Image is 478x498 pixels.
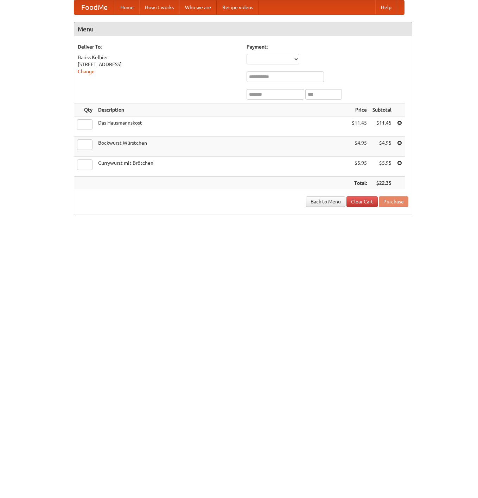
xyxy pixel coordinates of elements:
[370,116,394,137] td: $11.45
[349,157,370,177] td: $5.95
[370,177,394,190] th: $22.35
[349,103,370,116] th: Price
[375,0,397,14] a: Help
[78,69,95,74] a: Change
[179,0,217,14] a: Who we are
[115,0,139,14] a: Home
[95,116,349,137] td: Das Hausmannskost
[217,0,259,14] a: Recipe videos
[349,177,370,190] th: Total:
[306,196,345,207] a: Back to Menu
[95,103,349,116] th: Description
[370,103,394,116] th: Subtotal
[379,196,408,207] button: Purchase
[139,0,179,14] a: How it works
[78,43,240,50] h5: Deliver To:
[95,137,349,157] td: Bockwurst Würstchen
[74,22,412,36] h4: Menu
[370,137,394,157] td: $4.95
[95,157,349,177] td: Currywurst mit Brötchen
[74,0,115,14] a: FoodMe
[247,43,408,50] h5: Payment:
[370,157,394,177] td: $5.95
[78,54,240,61] div: Bariss Kelbier
[349,116,370,137] td: $11.45
[346,196,378,207] a: Clear Cart
[349,137,370,157] td: $4.95
[74,103,95,116] th: Qty
[78,61,240,68] div: [STREET_ADDRESS]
